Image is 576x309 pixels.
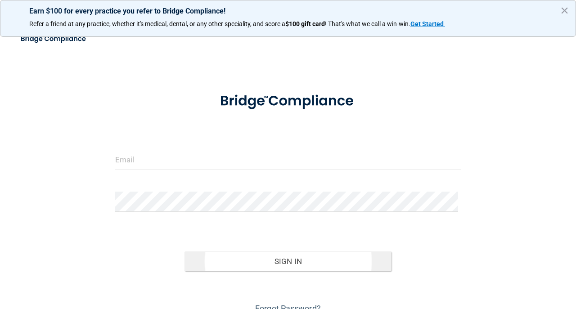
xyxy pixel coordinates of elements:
iframe: Drift Widget Chat Controller [420,245,565,281]
img: bridge_compliance_login_screen.278c3ca4.svg [13,30,94,48]
img: bridge_compliance_login_screen.278c3ca4.svg [205,83,371,120]
input: Email [115,150,461,170]
span: ! That's what we call a win-win. [325,20,410,27]
button: Close [560,3,569,18]
span: Refer a friend at any practice, whether it's medical, dental, or any other speciality, and score a [29,20,285,27]
strong: Get Started [410,20,444,27]
strong: $100 gift card [285,20,325,27]
p: Earn $100 for every practice you refer to Bridge Compliance! [29,7,547,15]
button: Sign In [184,251,392,271]
a: Get Started [410,20,445,27]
